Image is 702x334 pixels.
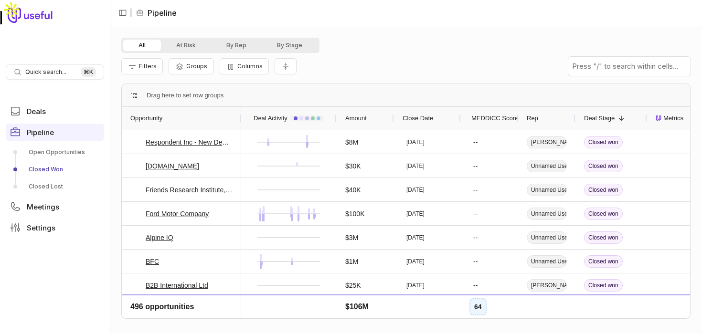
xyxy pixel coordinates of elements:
[254,113,287,124] span: Deal Activity
[161,40,211,51] button: At Risk
[6,145,104,160] a: Open Opportunities
[527,255,567,268] span: Unnamed User
[211,40,262,51] button: By Rep
[473,280,478,291] div: --
[146,184,233,196] a: Friends Research Institute, Inc.
[406,305,425,313] time: [DATE]
[473,160,478,172] div: --
[527,231,567,244] span: Unnamed User
[584,303,623,315] span: Closed won
[527,208,567,220] span: Unnamed User
[345,232,358,243] span: $3M
[527,303,567,315] span: Unnamed User
[345,256,358,267] span: $1M
[146,303,233,315] a: The Salvation Army OC- New Deal
[473,232,478,243] div: --
[27,129,54,136] span: Pipeline
[527,136,567,148] span: [PERSON_NAME]
[345,184,361,196] span: $40K
[406,162,425,170] time: [DATE]
[6,219,104,236] a: Settings
[345,208,364,219] span: $100K
[584,160,623,172] span: Closed won
[123,40,161,51] button: All
[406,234,425,241] time: [DATE]
[6,179,104,194] a: Closed Lost
[527,184,567,196] span: Unnamed User
[146,280,208,291] a: B2B International Ltd
[584,231,623,244] span: Closed won
[584,136,623,148] span: Closed won
[146,256,159,267] a: BFC
[6,103,104,120] a: Deals
[584,255,623,268] span: Closed won
[146,232,173,243] a: Alpine IQ
[275,58,297,75] button: Collapse all rows
[6,124,104,141] a: Pipeline
[473,208,478,219] div: --
[146,208,209,219] a: Ford Motor Company
[663,113,683,124] span: Metrics
[584,208,623,220] span: Closed won
[186,63,207,70] span: Groups
[527,113,538,124] span: Rep
[406,138,425,146] time: [DATE]
[345,303,361,315] span: $10K
[139,63,157,70] span: Filters
[469,107,510,130] div: MEDDICC Score
[527,279,567,292] span: [PERSON_NAME]
[568,57,691,76] input: Press "/" to search within cells...
[6,162,104,177] a: Closed Won
[81,67,96,77] kbd: ⌘ K
[584,113,615,124] span: Deal Stage
[262,40,318,51] button: By Stage
[237,63,263,70] span: Columns
[406,210,425,218] time: [DATE]
[130,113,162,124] span: Opportunity
[527,160,567,172] span: Unnamed User
[473,256,478,267] div: --
[27,224,55,231] span: Settings
[345,280,361,291] span: $25K
[473,303,478,315] div: --
[146,160,199,172] a: [DOMAIN_NAME]
[473,136,478,148] div: --
[121,58,163,74] button: Filter Pipeline
[403,113,433,124] span: Close Date
[6,198,104,215] a: Meetings
[345,160,361,172] span: $30K
[345,113,367,124] span: Amount
[345,136,358,148] span: $8M
[220,58,269,74] button: Columns
[169,58,213,74] button: Group Pipeline
[406,282,425,289] time: [DATE]
[584,184,623,196] span: Closed won
[406,258,425,265] time: [DATE]
[6,145,104,194] div: Pipeline submenu
[147,90,223,101] div: Row Groups
[147,90,223,101] span: Drag here to set row groups
[27,108,46,115] span: Deals
[27,203,59,210] span: Meetings
[584,279,623,292] span: Closed won
[473,184,478,196] div: --
[471,113,518,124] span: MEDDICC Score
[25,68,66,76] span: Quick search...
[146,136,233,148] a: Respondent Inc - New Deal - Outbound 2023
[406,186,425,194] time: [DATE]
